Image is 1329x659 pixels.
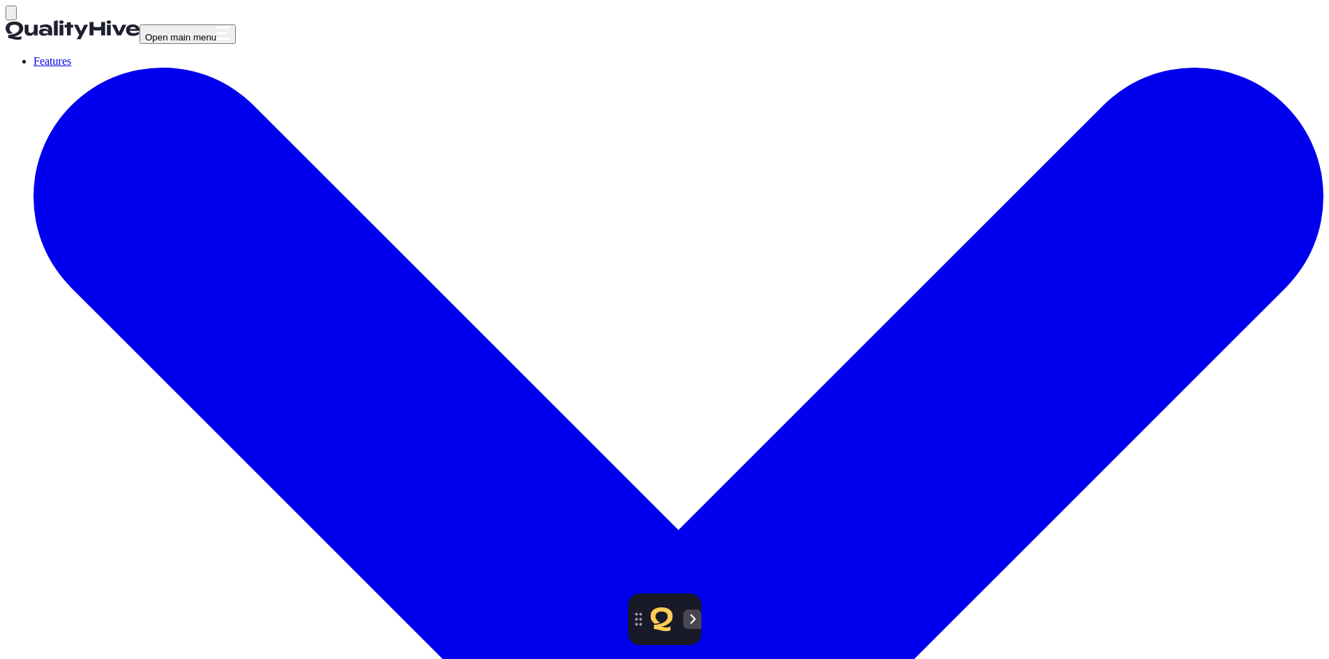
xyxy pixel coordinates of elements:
img: Bug Tracking Software Menu [216,26,230,40]
img: QualityHive - Bug Tracking Tool [6,20,140,40]
button: Close popup [6,6,17,20]
button: Open main menu [140,24,236,45]
span: Open main menu [145,31,216,42]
